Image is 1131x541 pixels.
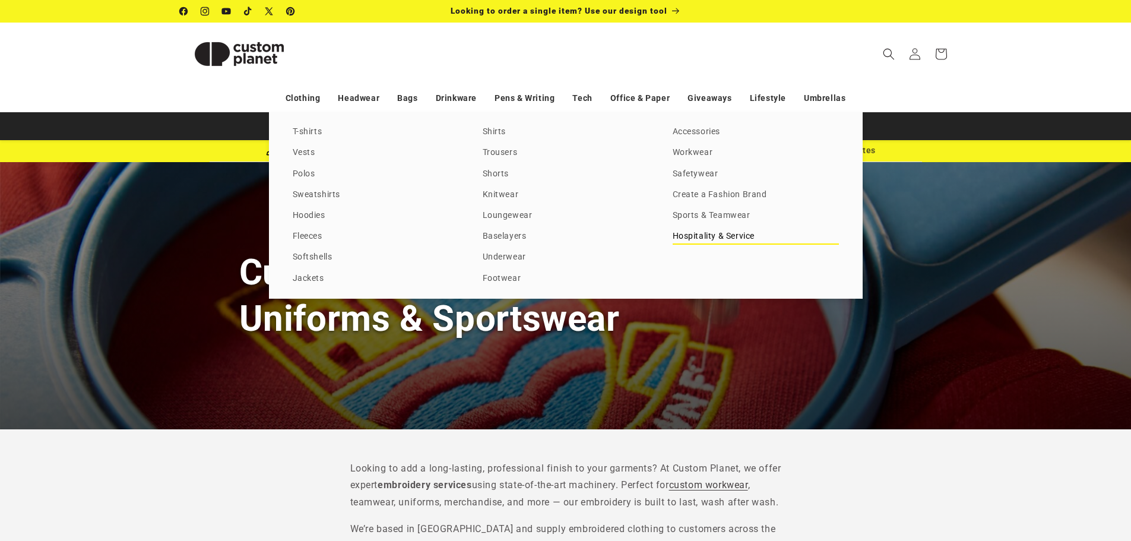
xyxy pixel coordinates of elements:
a: Drinkware [436,88,477,109]
a: Shirts [483,124,649,140]
a: Create a Fashion Brand [673,187,839,203]
a: Footwear [483,271,649,287]
a: Clothing [286,88,321,109]
a: Jackets [293,271,459,287]
a: Custom Planet [175,23,303,85]
a: Polos [293,166,459,182]
a: Hospitality & Service [673,229,839,245]
a: Bags [397,88,417,109]
summary: Search [876,41,902,67]
a: Giveaways [688,88,731,109]
a: Workwear [673,145,839,161]
a: Umbrellas [804,88,845,109]
a: custom workwear [669,479,748,491]
a: T-shirts [293,124,459,140]
a: Sports & Teamwear [673,208,839,224]
a: Lifestyle [750,88,786,109]
a: Sweatshirts [293,187,459,203]
a: Shorts [483,166,649,182]
a: Trousers [483,145,649,161]
a: Headwear [338,88,379,109]
a: Office & Paper [610,88,670,109]
a: Fleeces [293,229,459,245]
a: Pens & Writing [495,88,555,109]
iframe: Chat Widget [933,413,1131,541]
a: Accessories [673,124,839,140]
a: Baselayers [483,229,649,245]
a: Knitwear [483,187,649,203]
a: Underwear [483,249,649,265]
a: Softshells [293,249,459,265]
a: Safetywear [673,166,839,182]
a: Tech [572,88,592,109]
p: Looking to add a long-lasting, professional finish to your garments? At Custom Planet, we offer e... [350,460,781,511]
a: Loungewear [483,208,649,224]
a: Hoodies [293,208,459,224]
strong: embroidery services [378,479,471,491]
img: Custom Planet [180,27,299,81]
a: Vests [293,145,459,161]
span: Looking to order a single item? Use our design tool [451,6,667,15]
